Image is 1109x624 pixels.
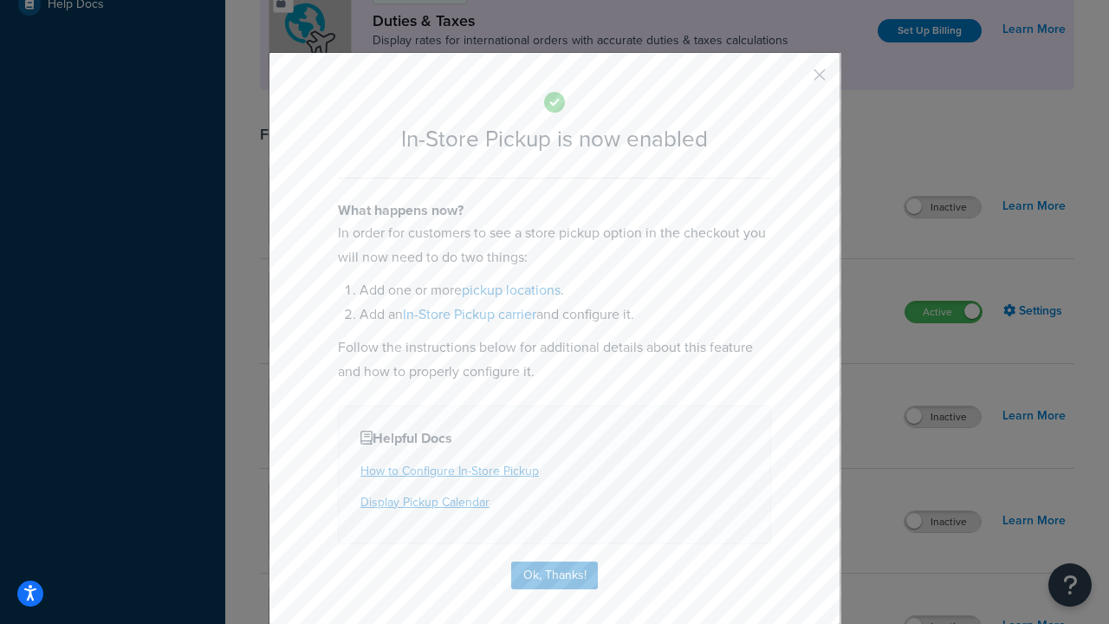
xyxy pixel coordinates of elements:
li: Add an and configure it. [360,302,771,327]
button: Ok, Thanks! [511,562,598,589]
a: How to Configure In-Store Pickup [360,462,539,480]
h4: What happens now? [338,200,771,221]
li: Add one or more . [360,278,771,302]
h4: Helpful Docs [360,428,749,449]
p: In order for customers to see a store pickup option in the checkout you will now need to do two t... [338,221,771,270]
h2: In-Store Pickup is now enabled [338,127,771,152]
a: pickup locations [462,280,561,300]
a: Display Pickup Calendar [360,493,490,511]
a: In-Store Pickup carrier [403,304,536,324]
p: Follow the instructions below for additional details about this feature and how to properly confi... [338,335,771,384]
